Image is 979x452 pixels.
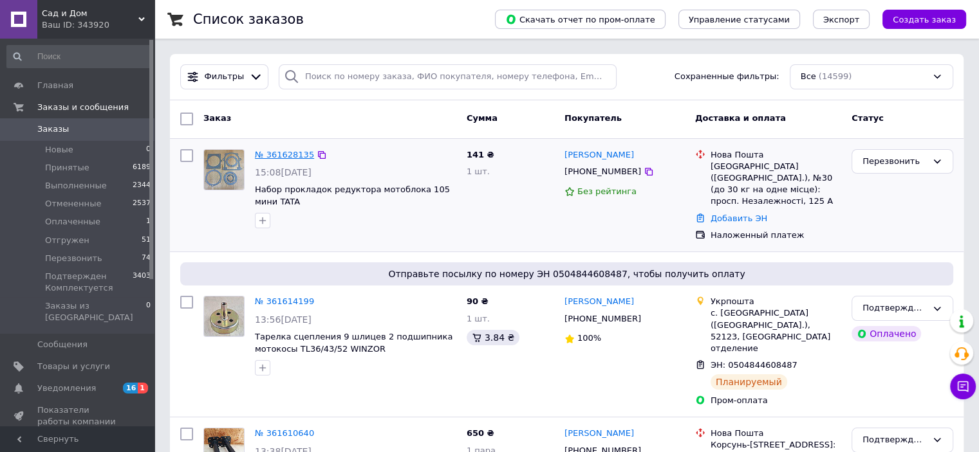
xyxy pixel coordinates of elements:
a: [PERSON_NAME] [564,428,634,440]
span: Заказы и сообщения [37,102,129,113]
button: Создать заказ [882,10,966,29]
h1: Список заказов [193,12,304,27]
div: Ваш ID: 343920 [42,19,154,31]
span: Покупатель [564,113,622,123]
span: 3403 [133,271,151,294]
span: Сумма [467,113,498,123]
span: 74 [142,253,151,264]
span: Создать заказ [893,15,956,24]
button: Скачать отчет по пром-оплате [495,10,666,29]
input: Поиск [6,45,152,68]
span: 51 [142,235,151,246]
input: Поиск по номеру заказа, ФИО покупателя, номеру телефона, Email, номеру накладной [279,64,617,89]
span: 2537 [133,198,151,210]
span: Доставка и оплата [695,113,786,123]
div: Наложенный платеж [711,230,841,241]
div: Подтвержден Комплектуется [862,302,927,315]
span: 13:56[DATE] [255,314,312,325]
span: 141 ₴ [467,150,494,159]
div: Пром-оплата [711,395,841,406]
a: № 361614199 [255,296,314,306]
span: Сад и Дом [42,8,138,19]
div: Нова Пошта [711,149,841,161]
span: Уведомления [37,383,96,394]
span: 650 ₴ [467,428,494,438]
span: Заказ [203,113,231,123]
span: 90 ₴ [467,296,489,306]
span: 100% [577,333,601,343]
span: Главная [37,80,73,91]
img: Фото товару [204,150,244,190]
button: Экспорт [813,10,870,29]
span: 0 [146,144,151,156]
span: Сохраненные фильтры: [675,71,779,83]
span: 1 [146,216,151,228]
span: Показатели работы компании [37,404,119,428]
div: с. [GEOGRAPHIC_DATA] ([GEOGRAPHIC_DATA].), 52123, [GEOGRAPHIC_DATA] отделение [711,307,841,354]
span: Сообщения [37,339,88,350]
span: 16 [123,383,138,393]
span: (14599) [819,71,852,81]
span: Заказы из [GEOGRAPHIC_DATA] [45,300,146,323]
div: 3.84 ₴ [467,330,519,345]
button: Управление статусами [678,10,800,29]
span: Подтвержден Комплектуется [45,271,133,294]
a: Фото товару [203,149,245,190]
span: Без рейтинга [577,186,637,196]
span: 15:08[DATE] [255,167,312,177]
span: Принятые [45,162,89,174]
div: Укрпошта [711,296,841,307]
a: № 361628135 [255,150,314,159]
span: Товары и услуги [37,361,110,372]
button: Чат с покупателем [950,374,976,399]
div: [PHONE_NUMBER] [562,311,644,327]
div: [PHONE_NUMBER] [562,163,644,180]
div: Перезвонить [862,155,927,168]
span: Оплаченные [45,216,100,228]
span: Отмененные [45,198,101,210]
div: Подтвержден Комплектуется [862,433,927,447]
span: Отгружен [45,235,89,246]
a: Тарелка сцепления 9 шлицев 2 подшипника мотокосы TL36/43/52 WINZOR [255,332,452,354]
span: Отправьте посылку по номеру ЭН 0504844608487, чтобы получить оплату [185,267,948,280]
a: Набор прокладок редуктора мотоблока 105 мини TATA [255,185,450,206]
span: Перезвонить [45,253,102,264]
a: [PERSON_NAME] [564,296,634,308]
a: Добавить ЭН [711,213,767,223]
span: 1 шт. [467,314,490,323]
span: Выполненные [45,180,107,192]
div: Нова Пошта [711,428,841,439]
img: Фото товару [204,296,244,336]
span: 0 [146,300,151,323]
span: 1 шт. [467,167,490,176]
span: 1 [138,383,148,393]
span: Новые [45,144,73,156]
span: 2344 [133,180,151,192]
span: Скачать отчет по пром-оплате [505,14,655,25]
div: Планируемый [711,374,787,390]
a: Создать заказ [870,14,966,24]
a: [PERSON_NAME] [564,149,634,161]
span: Заказы [37,123,69,135]
span: Все [801,71,816,83]
a: № 361610640 [255,428,314,438]
span: Статус [852,113,884,123]
span: ЭН: 0504844608487 [711,360,797,370]
a: Фото товару [203,296,245,337]
div: Оплачено [852,326,921,341]
div: [GEOGRAPHIC_DATA] ([GEOGRAPHIC_DATA].), №30 (до 30 кг на одне місце): просп. Незалежності, 125 А [711,161,841,208]
span: 6189 [133,162,151,174]
span: Управление статусами [689,15,790,24]
span: Фильтры [205,71,245,83]
span: Экспорт [823,15,859,24]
